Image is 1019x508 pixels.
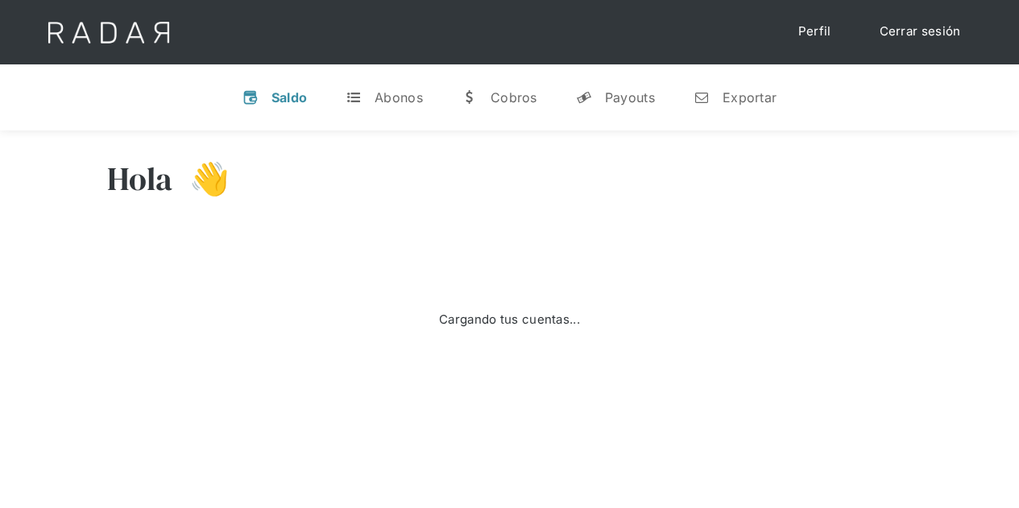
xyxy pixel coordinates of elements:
div: w [462,89,478,105]
a: Perfil [782,16,847,47]
div: n [694,89,710,105]
h3: Hola [107,159,173,199]
h3: 👋 [173,159,230,199]
div: Payouts [605,89,655,105]
div: v [242,89,259,105]
div: y [576,89,592,105]
a: Cerrar sesión [864,16,977,47]
div: Cargando tus cuentas... [439,311,580,329]
div: t [346,89,362,105]
div: Saldo [271,89,308,105]
div: Abonos [375,89,423,105]
div: Exportar [723,89,777,105]
div: Cobros [491,89,537,105]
